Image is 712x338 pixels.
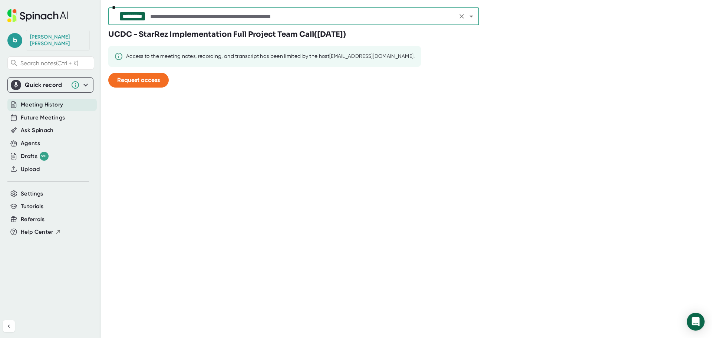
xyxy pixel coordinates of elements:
[117,76,160,83] span: Request access
[25,81,67,89] div: Quick record
[108,29,346,40] h3: UCDC - StarRez Implementation Full Project Team Call ( [DATE] )
[21,101,63,109] button: Meeting History
[20,60,92,67] span: Search notes (Ctrl + K)
[30,34,86,47] div: Brady Rowe
[687,313,705,331] div: Open Intercom Messenger
[40,152,49,161] div: 99+
[21,152,49,161] div: Drafts
[126,53,415,60] div: Access to the meeting notes, recording, and transcript has been limited by the host [EMAIL_ADDRES...
[456,11,467,22] button: Clear
[21,215,44,224] button: Referrals
[3,320,15,332] button: Collapse sidebar
[108,73,169,88] button: Request access
[21,202,43,211] button: Tutorials
[21,152,49,161] button: Drafts 99+
[21,190,43,198] button: Settings
[21,126,54,135] button: Ask Spinach
[21,114,65,122] button: Future Meetings
[21,228,61,236] button: Help Center
[11,78,90,92] div: Quick record
[21,139,40,148] button: Agents
[21,165,40,174] button: Upload
[7,33,22,48] span: b
[21,228,53,236] span: Help Center
[466,11,477,22] button: Open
